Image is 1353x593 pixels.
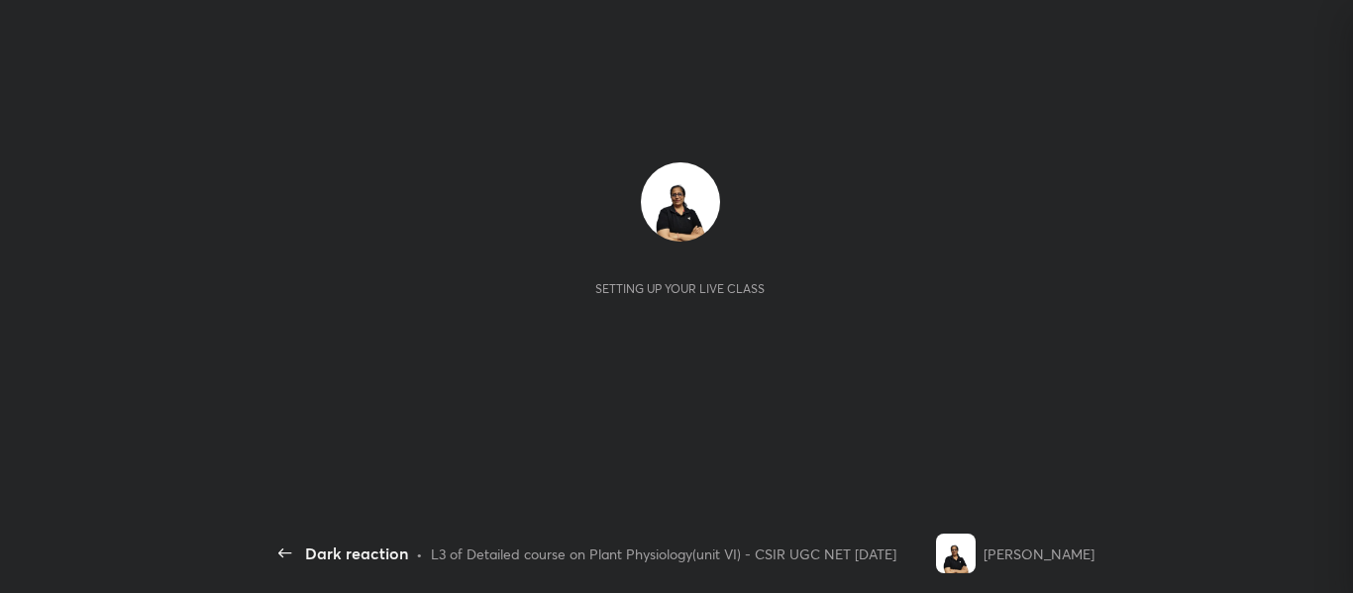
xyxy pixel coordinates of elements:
[416,544,423,564] div: •
[936,534,976,573] img: a1ea09021660488db1bc71b5356ddf31.jpg
[595,281,765,296] div: Setting up your live class
[431,544,896,564] div: L3 of Detailed course on Plant Physiology(unit VI) - CSIR UGC NET [DATE]
[984,544,1094,564] div: [PERSON_NAME]
[305,542,408,565] div: Dark reaction
[641,162,720,242] img: a1ea09021660488db1bc71b5356ddf31.jpg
